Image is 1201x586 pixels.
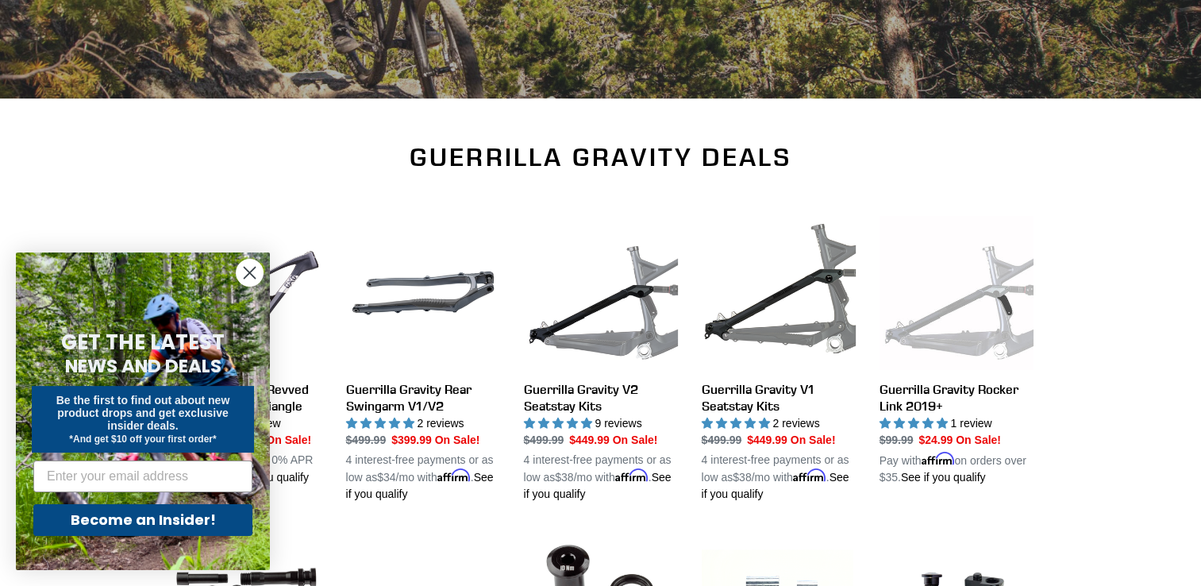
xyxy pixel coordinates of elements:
input: Enter your email address [33,461,252,492]
span: GET THE LATEST [61,328,225,357]
button: Close dialog [236,259,264,287]
span: *And get $10 off your first order* [69,434,216,445]
span: NEWS AND DEALS [65,353,221,379]
button: Become an Insider! [33,504,252,536]
span: Be the first to find out about new product drops and get exclusive insider deals. [56,394,230,432]
h2: Guerrilla Gravity Deals [168,142,1034,172]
